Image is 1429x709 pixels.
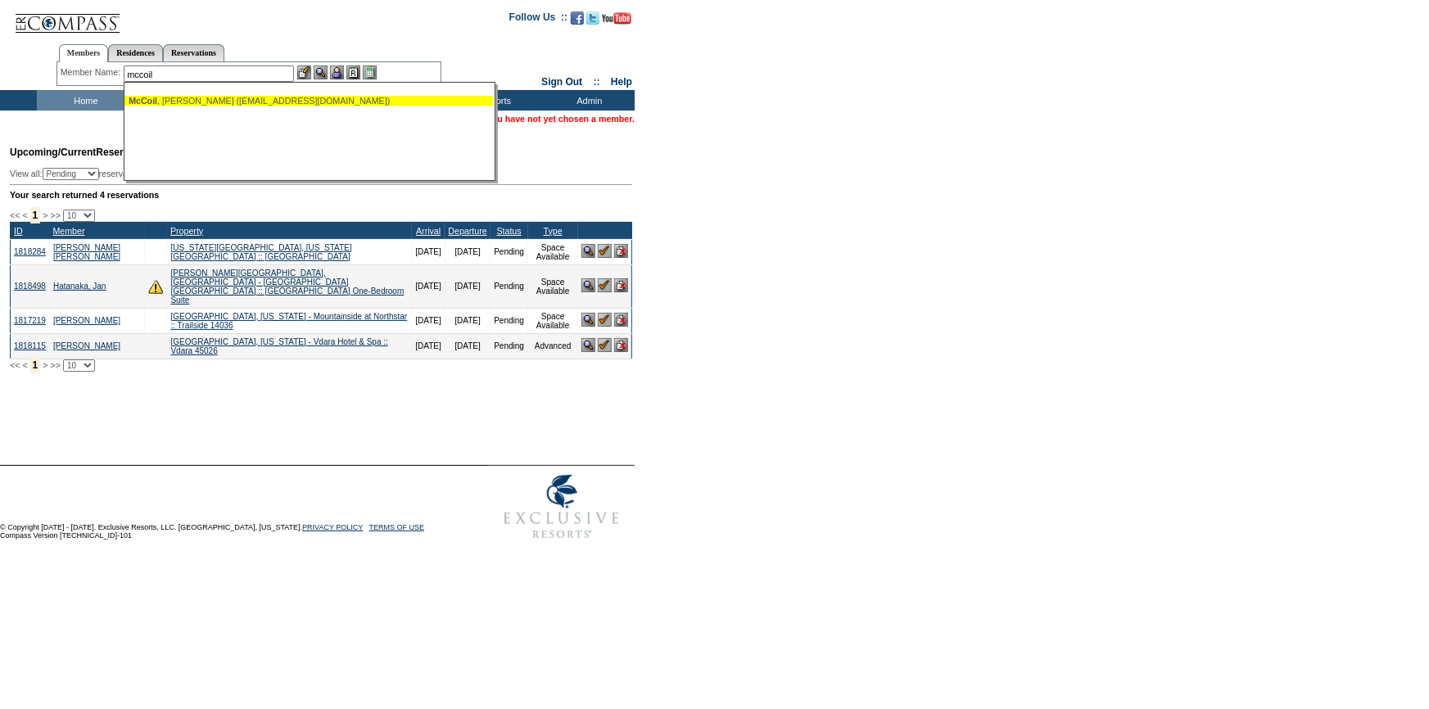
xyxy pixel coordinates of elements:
[571,11,584,25] img: Become our fan on Facebook
[598,313,612,327] img: Confirm Reservation
[528,239,578,264] td: Space Available
[14,341,46,350] a: 1818115
[487,114,635,124] span: You have not yet chosen a member.
[541,76,582,88] a: Sign Out
[297,65,311,79] img: b_edit.gif
[14,316,46,325] a: 1817219
[528,308,578,333] td: Space Available
[614,278,628,292] img: Cancel Reservation
[43,210,47,220] span: >
[14,247,46,256] a: 1818284
[586,11,599,25] img: Follow us on Twitter
[614,313,628,327] img: Cancel Reservation
[581,244,595,258] img: View Reservation
[346,65,360,79] img: Reservations
[10,147,158,158] span: Reservations
[148,279,163,294] img: There are insufficient days and/or tokens to cover this reservation
[445,333,490,359] td: [DATE]
[330,65,344,79] img: Impersonate
[129,96,157,106] span: McCoil
[37,90,131,111] td: Home
[412,239,445,264] td: [DATE]
[614,338,628,352] img: Cancel Reservation
[602,16,631,26] a: Subscribe to our YouTube Channel
[52,226,84,236] a: Member
[108,44,163,61] a: Residences
[10,190,632,200] div: Your search returned 4 reservations
[445,264,490,308] td: [DATE]
[363,65,377,79] img: b_calculator.gif
[30,207,41,224] span: 1
[53,282,106,291] a: Hatanaka, Jan
[497,226,522,236] a: Status
[10,210,20,220] span: <<
[491,308,528,333] td: Pending
[30,357,41,373] span: 1
[43,360,47,370] span: >
[540,90,635,111] td: Admin
[445,239,490,264] td: [DATE]
[581,313,595,327] img: View Reservation
[598,338,612,352] img: Confirm Reservation
[170,226,203,236] a: Property
[53,243,120,261] a: [PERSON_NAME] [PERSON_NAME]
[412,264,445,308] td: [DATE]
[170,312,407,330] a: [GEOGRAPHIC_DATA], [US_STATE] - Mountainside at Northstar :: Trailside 14036
[614,244,628,258] img: Cancel Reservation
[488,466,635,548] img: Exclusive Resorts
[594,76,600,88] span: ::
[170,243,351,261] a: [US_STATE][GEOGRAPHIC_DATA], [US_STATE][GEOGRAPHIC_DATA] :: [GEOGRAPHIC_DATA]
[369,523,425,531] a: TERMS OF USE
[448,226,486,236] a: Departure
[491,333,528,359] td: Pending
[170,269,404,305] a: [PERSON_NAME][GEOGRAPHIC_DATA], [GEOGRAPHIC_DATA] - [GEOGRAPHIC_DATA] [GEOGRAPHIC_DATA] :: [GEOGR...
[10,360,20,370] span: <<
[586,16,599,26] a: Follow us on Twitter
[412,333,445,359] td: [DATE]
[53,341,120,350] a: [PERSON_NAME]
[22,210,27,220] span: <
[581,338,595,352] img: View Reservation
[598,244,612,258] img: Confirm Reservation
[59,44,109,62] a: Members
[581,278,595,292] img: View Reservation
[14,282,46,291] a: 1818498
[602,12,631,25] img: Subscribe to our YouTube Channel
[50,210,60,220] span: >>
[611,76,632,88] a: Help
[314,65,328,79] img: View
[61,65,124,79] div: Member Name:
[544,226,563,236] a: Type
[14,226,23,236] a: ID
[571,16,584,26] a: Become our fan on Facebook
[22,360,27,370] span: <
[491,239,528,264] td: Pending
[445,308,490,333] td: [DATE]
[170,337,387,355] a: [GEOGRAPHIC_DATA], [US_STATE] - Vdara Hotel & Spa :: Vdara 45026
[491,264,528,308] td: Pending
[10,168,416,180] div: View all: reservations owned by:
[509,10,568,29] td: Follow Us ::
[10,147,96,158] span: Upcoming/Current
[53,316,120,325] a: [PERSON_NAME]
[50,360,60,370] span: >>
[528,264,578,308] td: Space Available
[302,523,363,531] a: PRIVACY POLICY
[412,308,445,333] td: [DATE]
[163,44,224,61] a: Reservations
[598,278,612,292] img: Confirm Reservation
[416,226,441,236] a: Arrival
[528,333,578,359] td: Advanced
[129,96,489,106] div: , [PERSON_NAME] ([EMAIL_ADDRESS][DOMAIN_NAME])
